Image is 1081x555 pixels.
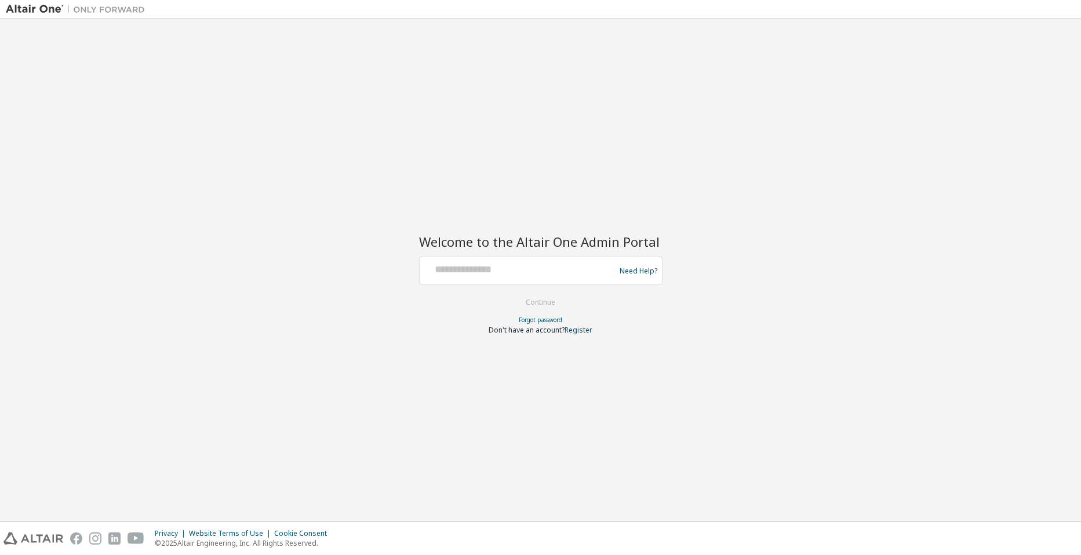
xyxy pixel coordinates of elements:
div: Website Terms of Use [189,529,274,538]
img: Altair One [6,3,151,15]
div: Cookie Consent [274,529,334,538]
p: © 2025 Altair Engineering, Inc. All Rights Reserved. [155,538,334,548]
img: youtube.svg [128,532,144,545]
a: Register [565,325,592,335]
a: Forgot password [519,316,562,324]
img: instagram.svg [89,532,101,545]
img: linkedin.svg [108,532,121,545]
span: Don't have an account? [489,325,565,335]
img: facebook.svg [70,532,82,545]
img: altair_logo.svg [3,532,63,545]
div: Privacy [155,529,189,538]
h2: Welcome to the Altair One Admin Portal [419,233,663,250]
